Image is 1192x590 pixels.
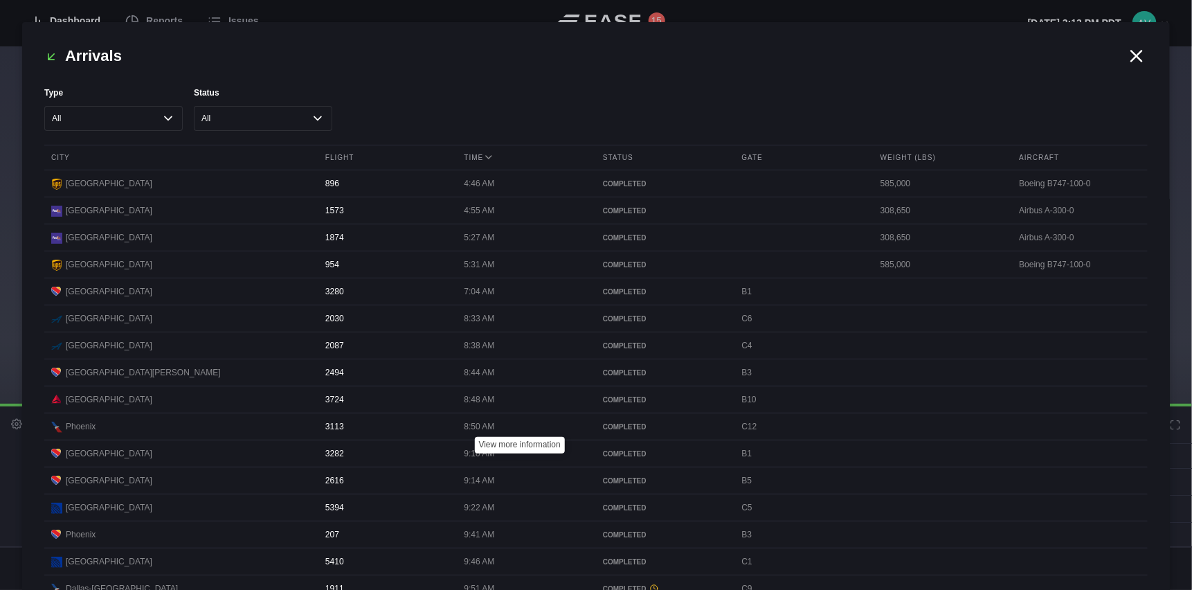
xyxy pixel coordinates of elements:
[881,179,910,188] span: 585,000
[464,260,495,269] span: 5:31 AM
[464,557,495,566] span: 9:46 AM
[318,170,454,197] div: 896
[464,314,495,323] span: 8:33 AM
[66,474,152,487] span: [GEOGRAPHIC_DATA]
[742,368,752,377] span: B3
[66,393,152,406] span: [GEOGRAPHIC_DATA]
[464,179,495,188] span: 4:46 AM
[318,548,454,575] div: 5410
[603,260,725,270] div: COMPLETED
[603,314,725,324] div: COMPLETED
[603,233,725,243] div: COMPLETED
[1020,233,1074,242] span: Airbus A-300-0
[464,287,495,296] span: 7:04 AM
[603,395,725,405] div: COMPLETED
[464,395,495,404] span: 8:48 AM
[44,145,315,170] div: City
[318,305,454,332] div: 2030
[464,341,495,350] span: 8:38 AM
[603,287,725,297] div: COMPLETED
[603,341,725,351] div: COMPLETED
[742,341,752,350] span: C4
[603,422,725,432] div: COMPLETED
[44,44,1126,67] h2: Arrivals
[66,204,152,217] span: [GEOGRAPHIC_DATA]
[66,285,152,298] span: [GEOGRAPHIC_DATA]
[458,145,593,170] div: Time
[318,278,454,305] div: 3280
[66,420,96,433] span: Phoenix
[318,197,454,224] div: 1573
[318,332,454,359] div: 2087
[318,521,454,548] div: 207
[881,233,910,242] span: 308,650
[194,87,332,99] label: Status
[742,395,757,404] span: B10
[464,476,495,485] span: 9:14 AM
[603,368,725,378] div: COMPLETED
[318,440,454,467] div: 3282
[318,413,454,440] div: 3113
[318,251,454,278] div: 954
[464,368,495,377] span: 8:44 AM
[66,312,152,325] span: [GEOGRAPHIC_DATA]
[874,145,1009,170] div: Weight (lbs)
[44,87,183,99] label: Type
[66,447,152,460] span: [GEOGRAPHIC_DATA]
[66,231,152,244] span: [GEOGRAPHIC_DATA]
[1013,145,1148,170] div: Aircraft
[318,359,454,386] div: 2494
[318,145,454,170] div: Flight
[742,422,757,431] span: C12
[318,494,454,521] div: 5394
[742,314,752,323] span: C6
[66,258,152,271] span: [GEOGRAPHIC_DATA]
[464,206,495,215] span: 4:55 AM
[464,422,495,431] span: 8:50 AM
[742,449,752,458] span: B1
[66,177,152,190] span: [GEOGRAPHIC_DATA]
[1020,179,1091,188] span: Boeing B747-100-0
[881,260,910,269] span: 585,000
[735,145,871,170] div: Gate
[66,501,152,514] span: [GEOGRAPHIC_DATA]
[464,503,495,512] span: 9:22 AM
[318,386,454,413] div: 3724
[742,503,752,512] span: C5
[66,555,152,568] span: [GEOGRAPHIC_DATA]
[318,467,454,494] div: 2616
[603,530,725,540] div: COMPLETED
[742,557,752,566] span: C1
[464,530,495,539] span: 9:41 AM
[742,287,752,296] span: B1
[603,206,725,216] div: COMPLETED
[603,449,725,459] div: COMPLETED
[464,233,495,242] span: 5:27 AM
[464,449,495,458] span: 9:10 AM
[603,179,725,189] div: COMPLETED
[66,339,152,352] span: [GEOGRAPHIC_DATA]
[596,145,732,170] div: Status
[881,206,910,215] span: 308,650
[603,557,725,567] div: COMPLETED
[1020,260,1091,269] span: Boeing B747-100-0
[318,224,454,251] div: 1874
[603,503,725,513] div: COMPLETED
[603,476,725,486] div: COMPLETED
[1020,206,1074,215] span: Airbus A-300-0
[742,530,752,539] span: B3
[742,476,752,485] span: B5
[66,528,96,541] span: Phoenix
[66,366,221,379] span: [GEOGRAPHIC_DATA][PERSON_NAME]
